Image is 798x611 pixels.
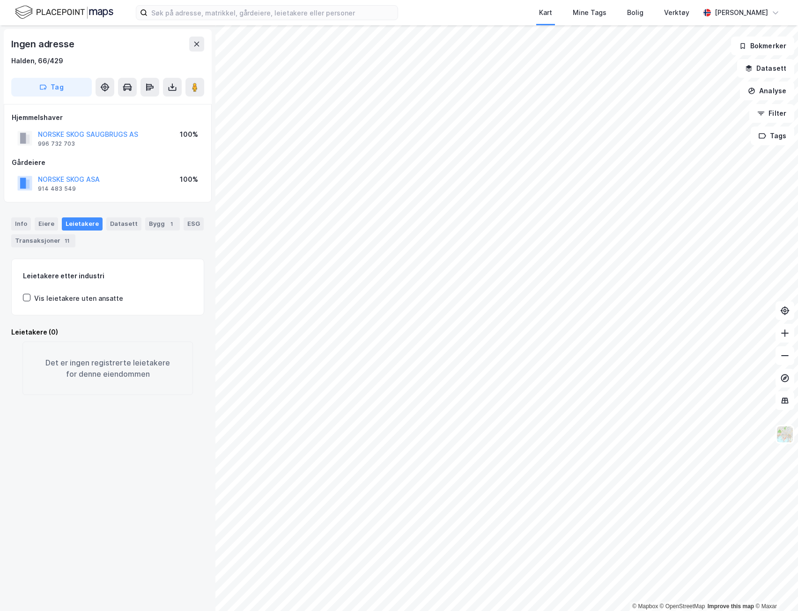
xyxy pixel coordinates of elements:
div: 914 483 549 [38,185,76,193]
a: Mapbox [632,603,658,610]
div: ESG [184,217,204,231]
a: Improve this map [708,603,754,610]
div: Mine Tags [573,7,606,18]
div: Leietakere [62,217,103,231]
div: 100% [180,174,198,185]
button: Tag [11,78,92,97]
div: Gårdeiere [12,157,204,168]
div: Halden, 66/429 [11,55,63,67]
div: 1 [167,219,176,229]
div: Vis leietakere uten ansatte [34,293,123,304]
div: Kart [539,7,552,18]
a: OpenStreetMap [660,603,705,610]
div: 996 732 703 [38,140,75,148]
div: Leietakere etter industri [23,270,192,282]
div: Ingen adresse [11,37,76,52]
div: Info [11,217,31,231]
button: Tags [751,127,794,145]
input: Søk på adresse, matrikkel, gårdeiere, leietakere eller personer [148,6,398,20]
div: Hjemmelshaver [12,112,204,123]
div: Bygg [145,217,180,231]
div: Leietakere (0) [11,327,204,338]
div: Eiere [35,217,58,231]
button: Filter [749,104,794,123]
div: Bolig [627,7,643,18]
div: Kontrollprogram for chat [751,566,798,611]
div: Datasett [106,217,141,231]
div: Transaksjoner [11,234,75,247]
img: logo.f888ab2527a4732fd821a326f86c7f29.svg [15,4,113,21]
button: Analyse [740,82,794,100]
button: Bokmerker [731,37,794,55]
button: Datasett [737,59,794,78]
img: Z [776,425,794,443]
div: 11 [62,236,72,246]
div: 100% [180,129,198,140]
div: Verktøy [664,7,689,18]
div: Det er ingen registrerte leietakere for denne eiendommen [22,342,193,395]
div: [PERSON_NAME] [715,7,768,18]
iframe: Chat Widget [751,566,798,611]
